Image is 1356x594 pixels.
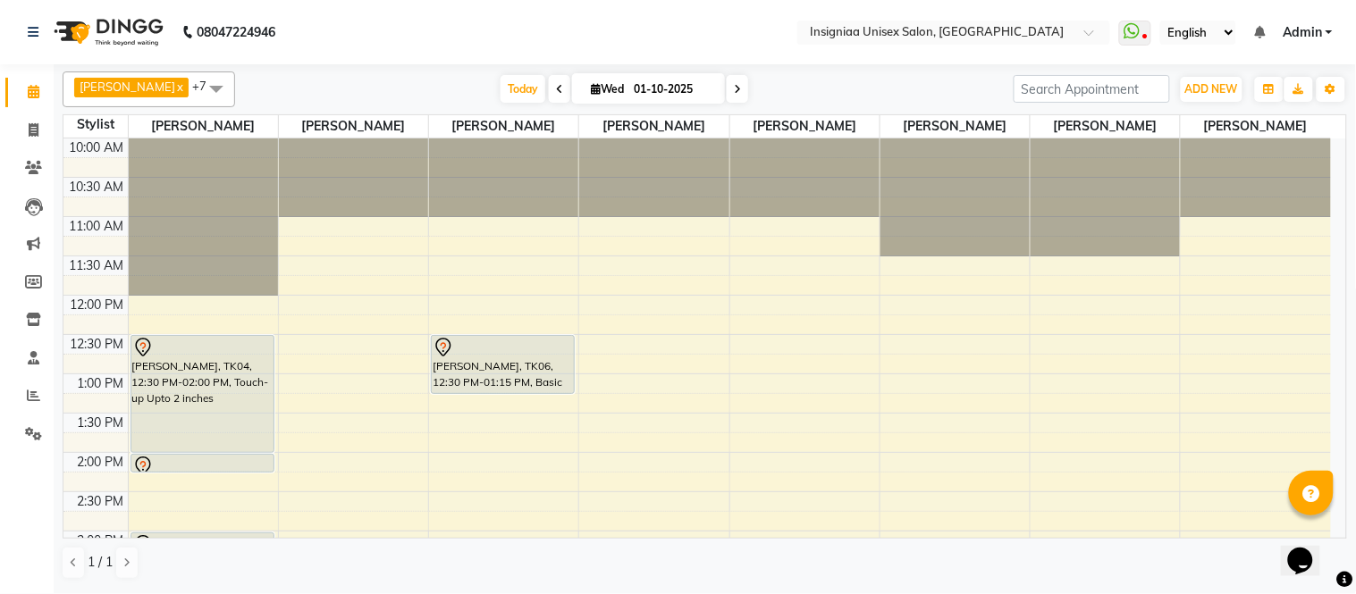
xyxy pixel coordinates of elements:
[74,492,128,511] div: 2:30 PM
[129,115,278,138] span: [PERSON_NAME]
[74,531,128,550] div: 3:00 PM
[1181,115,1331,138] span: [PERSON_NAME]
[175,79,183,94] a: x
[131,336,274,452] div: [PERSON_NAME], TK04, 12:30 PM-02:00 PM, Touch-up Upto 2 inches
[67,296,128,314] div: 12:00 PM
[501,75,545,103] span: Today
[197,7,275,57] b: 08047224946
[66,138,128,157] div: 10:00 AM
[432,336,574,393] div: [PERSON_NAME], TK06, 12:30 PM-01:15 PM, Basic Haircut [DEMOGRAPHIC_DATA]
[279,115,428,138] span: [PERSON_NAME]
[586,82,628,96] span: Wed
[1185,82,1238,96] span: ADD NEW
[880,115,1030,138] span: [PERSON_NAME]
[1181,77,1242,102] button: ADD NEW
[66,178,128,197] div: 10:30 AM
[88,553,113,572] span: 1 / 1
[66,256,128,275] div: 11:30 AM
[1281,523,1338,576] iframe: chat widget
[46,7,168,57] img: logo
[429,115,578,138] span: [PERSON_NAME]
[730,115,880,138] span: [PERSON_NAME]
[1283,23,1322,42] span: Admin
[63,115,128,134] div: Stylist
[131,455,274,472] div: [PERSON_NAME], TK04, 02:00 PM-02:15 PM, Eyebrow
[66,217,128,236] div: 11:00 AM
[67,335,128,354] div: 12:30 PM
[1014,75,1170,103] input: Search Appointment
[80,79,175,94] span: [PERSON_NAME]
[192,79,220,93] span: +7
[579,115,729,138] span: [PERSON_NAME]
[628,76,718,103] input: 2025-10-01
[1031,115,1180,138] span: [PERSON_NAME]
[74,374,128,393] div: 1:00 PM
[74,453,128,472] div: 2:00 PM
[74,414,128,432] div: 1:30 PM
